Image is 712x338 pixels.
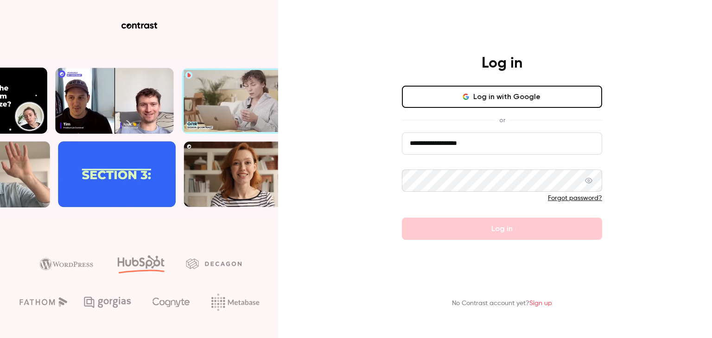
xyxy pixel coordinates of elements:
[495,115,510,125] span: or
[452,299,552,308] p: No Contrast account yet?
[186,258,242,269] img: decagon
[402,86,602,108] button: Log in with Google
[548,195,602,201] a: Forgot password?
[529,300,552,307] a: Sign up
[482,54,522,73] h4: Log in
